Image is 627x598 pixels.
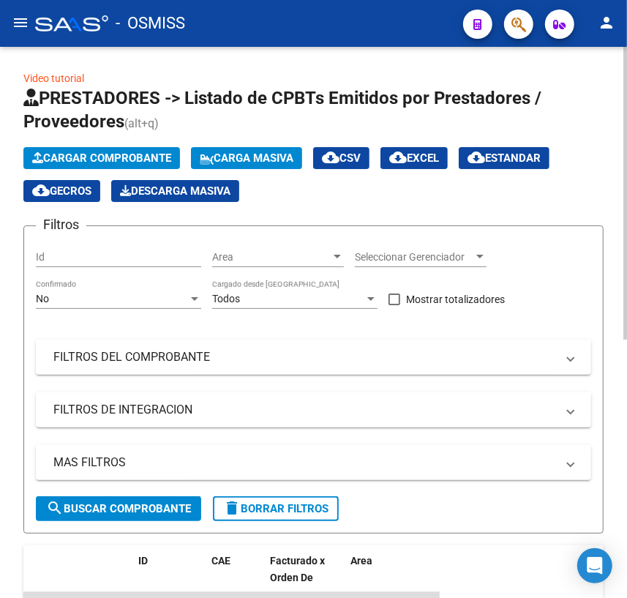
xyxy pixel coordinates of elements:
[389,149,407,166] mat-icon: cloud_download
[23,72,84,84] a: Video tutorial
[53,349,556,365] mat-panel-title: FILTROS DEL COMPROBANTE
[200,152,293,165] span: Carga Masiva
[116,7,185,40] span: - OSMISS
[223,499,241,517] mat-icon: delete
[468,152,541,165] span: Estandar
[350,555,372,567] span: Area
[53,455,556,471] mat-panel-title: MAS FILTROS
[211,555,230,567] span: CAE
[313,147,369,169] button: CSV
[111,180,239,202] app-download-masive: Descarga masiva de comprobantes (adjuntos)
[23,147,180,169] button: Cargar Comprobante
[46,499,64,517] mat-icon: search
[36,496,201,521] button: Buscar Comprobante
[124,116,159,130] span: (alt+q)
[36,340,591,375] mat-expansion-panel-header: FILTROS DEL COMPROBANTE
[36,392,591,427] mat-expansion-panel-header: FILTROS DE INTEGRACION
[459,147,549,169] button: Estandar
[120,184,230,198] span: Descarga Masiva
[23,180,100,202] button: Gecros
[322,152,361,165] span: CSV
[468,149,485,166] mat-icon: cloud_download
[389,152,439,165] span: EXCEL
[111,180,239,202] button: Descarga Masiva
[191,147,302,169] button: Carga Masiva
[36,293,49,304] span: No
[598,14,615,31] mat-icon: person
[23,88,541,132] span: PRESTADORES -> Listado de CPBTs Emitidos por Prestadores / Proveedores
[36,445,591,480] mat-expansion-panel-header: MAS FILTROS
[12,14,29,31] mat-icon: menu
[213,496,339,521] button: Borrar Filtros
[355,251,473,264] span: Seleccionar Gerenciador
[223,502,328,515] span: Borrar Filtros
[32,182,50,199] mat-icon: cloud_download
[270,555,325,583] span: Facturado x Orden De
[380,147,448,169] button: EXCEL
[32,152,171,165] span: Cargar Comprobante
[32,184,91,198] span: Gecros
[53,402,556,418] mat-panel-title: FILTROS DE INTEGRACION
[138,555,148,567] span: ID
[212,251,331,264] span: Area
[212,293,240,304] span: Todos
[36,214,86,235] h3: Filtros
[406,291,505,308] span: Mostrar totalizadores
[322,149,339,166] mat-icon: cloud_download
[46,502,191,515] span: Buscar Comprobante
[577,548,612,583] div: Open Intercom Messenger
